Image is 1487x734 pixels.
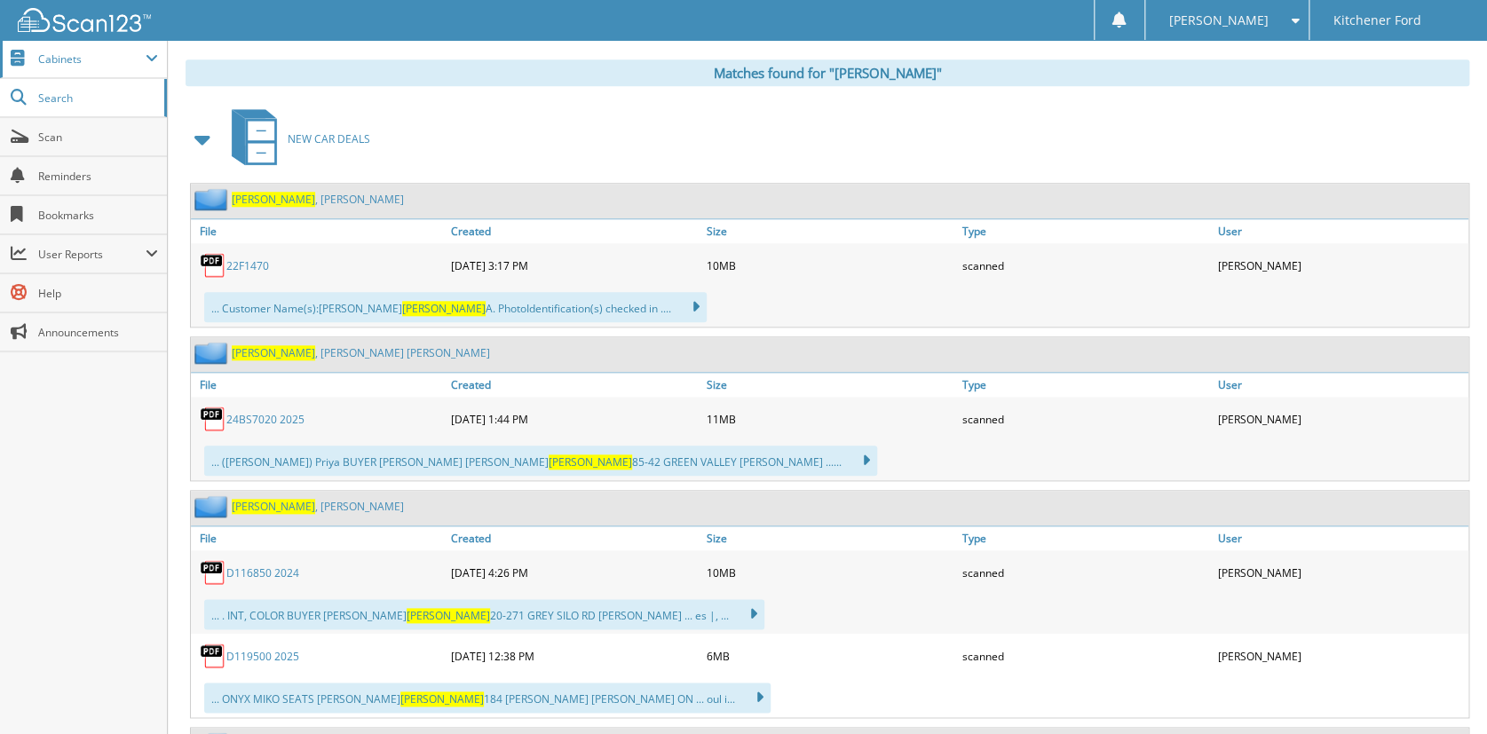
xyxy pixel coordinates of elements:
span: Scan [38,130,158,145]
div: ... ([PERSON_NAME]) Priya BUYER [PERSON_NAME] [PERSON_NAME] 85-42 GREEN VALLEY [PERSON_NAME] ...... [204,446,877,476]
span: Search [38,91,155,106]
img: folder2.png [194,188,232,210]
span: [PERSON_NAME] [1168,15,1268,26]
span: Help [38,286,158,301]
a: File [191,373,447,397]
span: Kitchener Ford [1333,15,1421,26]
span: [PERSON_NAME] [232,345,315,360]
a: Created [447,219,702,243]
img: folder2.png [194,495,232,517]
div: [DATE] 1:44 PM [447,401,702,437]
a: [PERSON_NAME], [PERSON_NAME] [232,499,404,514]
div: 10MB [702,555,958,590]
span: [PERSON_NAME] [549,454,632,470]
a: Type [957,219,1213,243]
span: [PERSON_NAME] [232,192,315,207]
a: File [191,219,447,243]
a: Created [447,373,702,397]
a: Size [702,526,958,550]
div: [DATE] 3:17 PM [447,248,702,283]
div: [PERSON_NAME] [1213,638,1468,674]
img: PDF.png [200,406,226,432]
div: scanned [957,248,1213,283]
img: PDF.png [200,643,226,669]
div: [PERSON_NAME] [1213,248,1468,283]
a: D116850 2024 [226,565,299,580]
div: [DATE] 12:38 PM [447,638,702,674]
img: folder2.png [194,342,232,364]
a: 22F1470 [226,258,269,273]
div: 11MB [702,401,958,437]
div: scanned [957,401,1213,437]
a: Type [957,373,1213,397]
span: User Reports [38,247,146,262]
span: Cabinets [38,51,146,67]
a: [PERSON_NAME], [PERSON_NAME] [PERSON_NAME] [232,345,490,360]
div: ... ONYX MIKO SEATS [PERSON_NAME] 184 [PERSON_NAME] [PERSON_NAME] ON ... oul i... [204,683,771,713]
div: 10MB [702,248,958,283]
div: [PERSON_NAME] [1213,401,1468,437]
iframe: Chat Widget [1398,649,1487,734]
span: [PERSON_NAME] [400,691,484,706]
a: Size [702,219,958,243]
span: NEW CAR DEALS [288,131,370,146]
a: User [1213,526,1468,550]
span: [PERSON_NAME] [232,499,315,514]
div: scanned [957,638,1213,674]
a: User [1213,373,1468,397]
div: Matches found for "[PERSON_NAME]" [186,59,1469,86]
div: 6MB [702,638,958,674]
img: PDF.png [200,559,226,586]
a: Type [957,526,1213,550]
div: [DATE] 4:26 PM [447,555,702,590]
a: [PERSON_NAME], [PERSON_NAME] [232,192,404,207]
span: [PERSON_NAME] [402,301,486,316]
div: scanned [957,555,1213,590]
div: ... . INT, COLOR BUYER [PERSON_NAME] 20-271 GREY SILO RD [PERSON_NAME] ... es |, ... [204,599,764,629]
a: Created [447,526,702,550]
a: Size [702,373,958,397]
a: D119500 2025 [226,649,299,664]
a: NEW CAR DEALS [221,104,370,174]
img: PDF.png [200,252,226,279]
img: scan123-logo-white.svg [18,8,151,32]
span: [PERSON_NAME] [407,608,490,623]
span: Reminders [38,169,158,184]
span: Bookmarks [38,208,158,223]
span: Announcements [38,325,158,340]
a: File [191,526,447,550]
a: 24BS7020 2025 [226,412,305,427]
a: User [1213,219,1468,243]
div: [PERSON_NAME] [1213,555,1468,590]
div: ... Customer Name(s):[PERSON_NAME] A. PhotoIdentification(s) checked in .... [204,292,707,322]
